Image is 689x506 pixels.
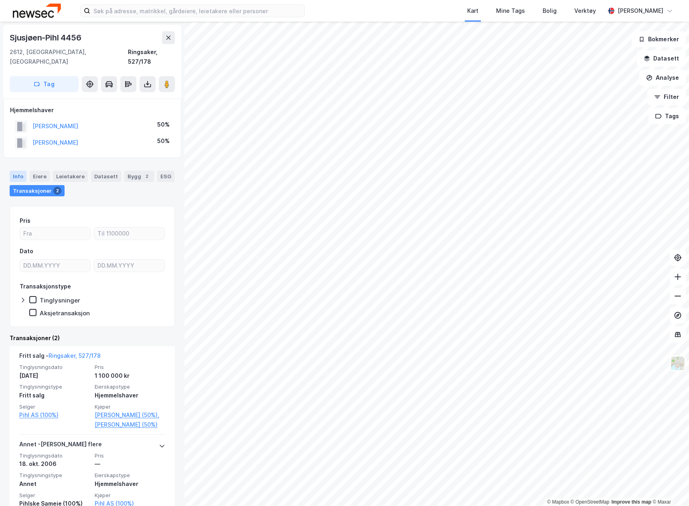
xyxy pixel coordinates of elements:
span: Selger [19,492,90,499]
span: Tinglysningstype [19,383,90,390]
div: Transaksjonstype [20,282,71,291]
span: Kjøper [95,403,165,410]
div: 50% [157,136,170,146]
div: Bolig [543,6,557,16]
span: Pris [95,364,165,371]
div: Aksjetransaksjon [40,309,90,317]
a: Pihl AS (100%) [19,410,90,420]
div: Annet - [PERSON_NAME] flere [19,439,102,452]
div: Hjemmelshaver [95,391,165,400]
div: Ringsaker, 527/178 [128,47,175,67]
img: Z [670,356,685,371]
div: Sjusjøen-Pihl 4456 [10,31,83,44]
div: Dato [20,246,33,256]
button: Bokmerker [632,31,686,47]
input: Fra [20,228,90,240]
a: Mapbox [547,499,569,505]
div: Leietakere [53,171,88,182]
span: Tinglysningsdato [19,364,90,371]
iframe: Chat Widget [649,468,689,506]
span: Kjøper [95,492,165,499]
input: Til 1100000 [94,228,164,240]
div: 2 [53,187,61,195]
div: 2612, [GEOGRAPHIC_DATA], [GEOGRAPHIC_DATA] [10,47,128,67]
button: Datasett [637,50,686,67]
div: [DATE] [19,371,90,381]
div: 2 [143,172,151,180]
div: Info [10,171,26,182]
img: newsec-logo.f6e21ccffca1b3a03d2d.png [13,4,61,18]
div: 50% [157,120,170,129]
div: ESG [157,171,174,182]
span: Pris [95,452,165,459]
div: Eiere [30,171,50,182]
div: Fritt salg - [19,351,101,364]
div: Tinglysninger [40,296,80,304]
a: OpenStreetMap [571,499,610,505]
div: Datasett [91,171,121,182]
button: Filter [647,89,686,105]
a: Ringsaker, 527/178 [49,352,101,359]
input: DD.MM.YYYY [94,260,164,272]
span: Eierskapstype [95,383,165,390]
div: — [95,459,165,469]
span: Eierskapstype [95,472,165,479]
a: [PERSON_NAME] (50%), [95,410,165,420]
div: Transaksjoner (2) [10,333,175,343]
input: DD.MM.YYYY [20,260,90,272]
button: Tag [10,76,79,92]
div: Annet [19,479,90,489]
button: Analyse [639,70,686,86]
div: Verktøy [574,6,596,16]
div: Kart [467,6,478,16]
input: Søk på adresse, matrikkel, gårdeiere, leietakere eller personer [90,5,304,17]
span: Tinglysningsdato [19,452,90,459]
div: Bygg [124,171,154,182]
div: Hjemmelshaver [10,105,174,115]
a: [PERSON_NAME] (50%) [95,420,165,429]
div: Pris [20,216,30,226]
span: Selger [19,403,90,410]
button: Tags [648,108,686,124]
div: 18. okt. 2006 [19,459,90,469]
div: Fritt salg [19,391,90,400]
a: Improve this map [612,499,651,505]
div: Transaksjoner [10,185,65,196]
div: 1 100 000 kr [95,371,165,381]
div: Hjemmelshaver [95,479,165,489]
div: [PERSON_NAME] [618,6,663,16]
div: Mine Tags [496,6,525,16]
span: Tinglysningstype [19,472,90,479]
